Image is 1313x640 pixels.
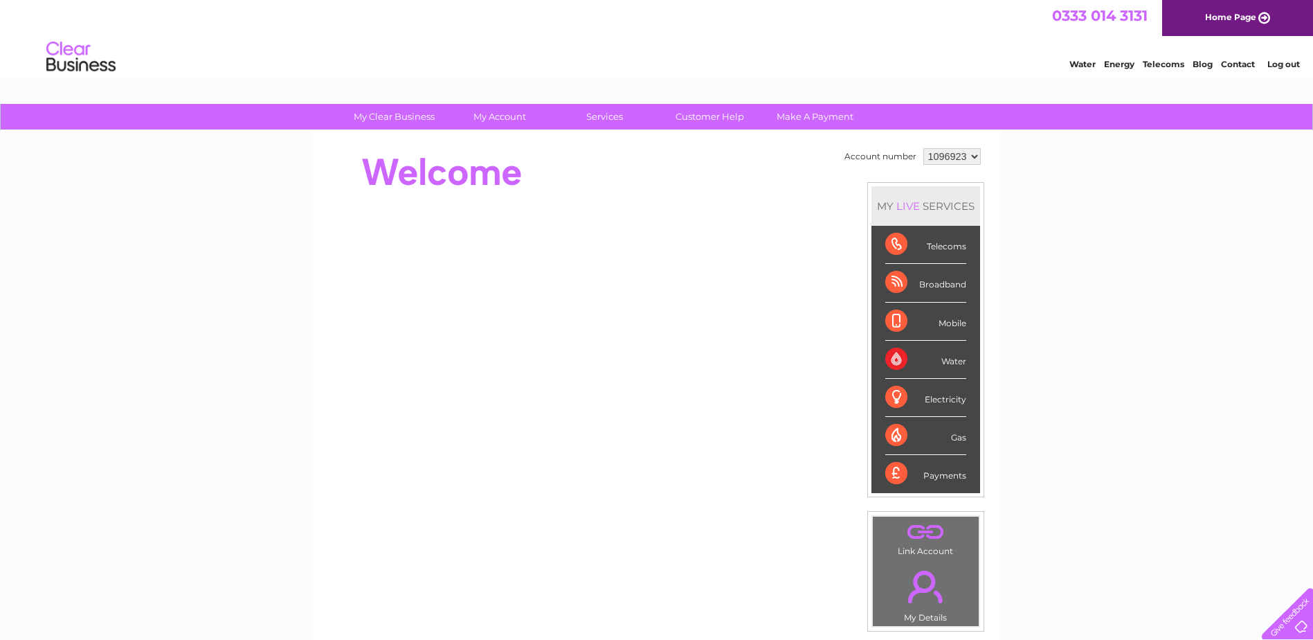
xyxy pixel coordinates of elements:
[330,8,984,67] div: Clear Business is a trading name of Verastar Limited (registered in [GEOGRAPHIC_DATA] No. 3667643...
[1267,59,1300,69] a: Log out
[876,562,975,611] a: .
[885,379,966,417] div: Electricity
[885,417,966,455] div: Gas
[885,226,966,264] div: Telecoms
[894,199,923,213] div: LIVE
[872,559,979,627] td: My Details
[46,36,116,78] img: logo.png
[1143,59,1184,69] a: Telecoms
[547,104,662,130] a: Services
[1193,59,1213,69] a: Blog
[885,264,966,302] div: Broadband
[841,145,920,168] td: Account number
[885,341,966,379] div: Water
[1052,7,1148,24] a: 0333 014 3131
[442,104,556,130] a: My Account
[885,303,966,341] div: Mobile
[337,104,451,130] a: My Clear Business
[876,520,975,544] a: .
[871,186,980,226] div: MY SERVICES
[885,455,966,492] div: Payments
[1221,59,1255,69] a: Contact
[758,104,872,130] a: Make A Payment
[1069,59,1096,69] a: Water
[872,516,979,560] td: Link Account
[1104,59,1134,69] a: Energy
[653,104,767,130] a: Customer Help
